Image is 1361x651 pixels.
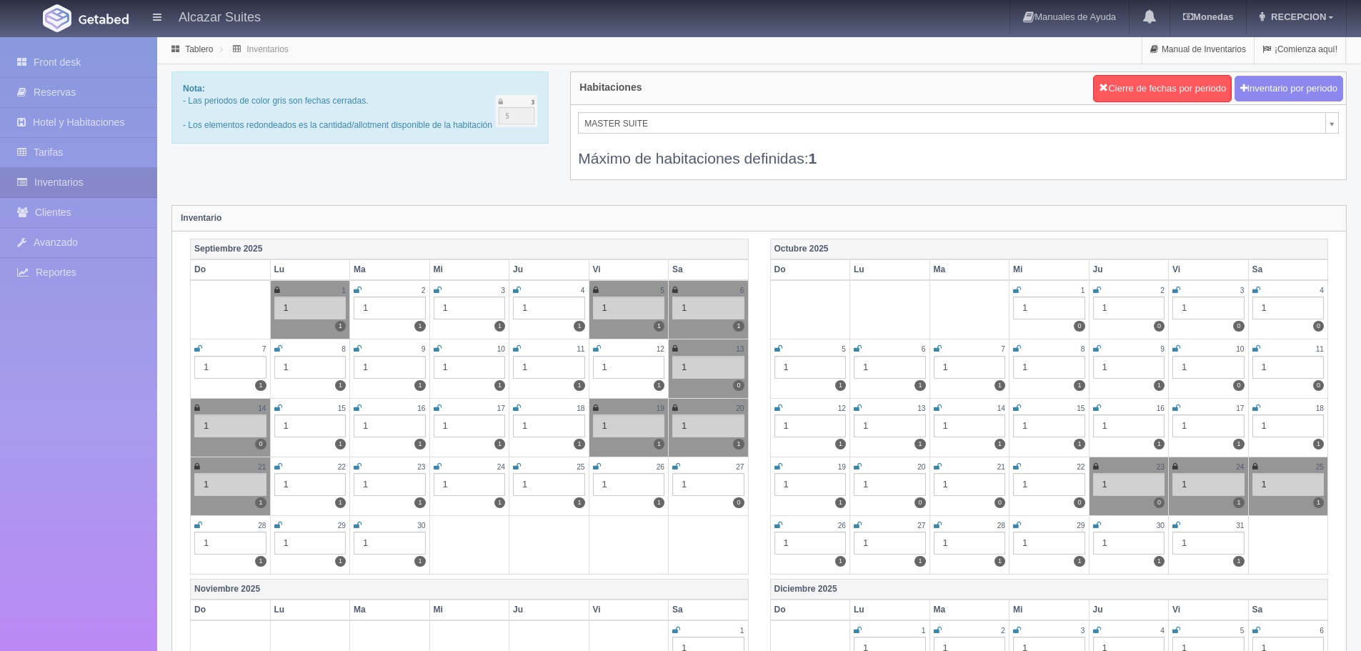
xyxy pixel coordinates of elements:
[574,321,584,332] label: 1
[574,497,584,508] label: 1
[1233,497,1244,508] label: 1
[1172,297,1245,319] div: 1
[1160,287,1165,294] small: 2
[934,414,1006,437] div: 1
[835,556,846,567] label: 1
[1160,345,1165,353] small: 9
[509,600,589,620] th: Ju
[1313,497,1324,508] label: 1
[593,414,665,437] div: 1
[1001,345,1005,353] small: 7
[1252,297,1325,319] div: 1
[854,414,926,437] div: 1
[258,404,266,412] small: 14
[733,439,744,449] label: 1
[854,473,926,496] div: 1
[1235,76,1343,102] button: Inventario por periodo
[654,380,664,391] label: 1
[270,600,350,620] th: Lu
[1172,414,1245,437] div: 1
[1172,356,1245,379] div: 1
[1013,297,1085,319] div: 1
[850,600,930,620] th: Lu
[994,380,1005,391] label: 1
[835,380,846,391] label: 1
[1157,404,1165,412] small: 16
[994,439,1005,449] label: 1
[335,497,346,508] label: 1
[770,600,850,620] th: Do
[578,134,1339,169] div: Máximo de habitaciones definidas:
[414,556,425,567] label: 1
[589,259,669,280] th: Vi
[1077,463,1085,471] small: 22
[589,600,669,620] th: Vi
[654,497,664,508] label: 1
[929,259,1009,280] th: Ma
[1093,532,1165,555] div: 1
[770,579,1328,600] th: Diciembre 2025
[1252,473,1325,496] div: 1
[43,4,71,32] img: Getabed
[577,463,584,471] small: 25
[350,600,430,620] th: Ma
[770,239,1328,259] th: Octubre 2025
[577,345,584,353] small: 11
[255,380,266,391] label: 1
[574,439,584,449] label: 1
[934,473,1006,496] div: 1
[1236,404,1244,412] small: 17
[414,439,425,449] label: 1
[1157,463,1165,471] small: 23
[274,356,347,379] div: 1
[354,356,426,379] div: 1
[1013,532,1085,555] div: 1
[672,473,744,496] div: 1
[672,297,744,319] div: 1
[513,297,585,319] div: 1
[1313,380,1324,391] label: 0
[1093,414,1165,437] div: 1
[194,414,266,437] div: 1
[1255,36,1345,64] a: ¡Comienza aquí!
[1169,600,1249,620] th: Vi
[1169,259,1249,280] th: Vi
[770,259,850,280] th: Do
[914,380,925,391] label: 1
[494,380,505,391] label: 1
[669,600,749,620] th: Sa
[274,532,347,555] div: 1
[736,463,744,471] small: 27
[578,112,1339,134] a: MASTER SUITE
[194,532,266,555] div: 1
[274,414,347,437] div: 1
[258,522,266,530] small: 28
[513,414,585,437] div: 1
[494,321,505,332] label: 1
[338,463,346,471] small: 22
[350,259,430,280] th: Ma
[657,404,664,412] small: 19
[1316,404,1324,412] small: 18
[513,356,585,379] div: 1
[191,259,271,280] th: Do
[258,463,266,471] small: 21
[497,404,505,412] small: 17
[191,579,749,600] th: Noviembre 2025
[1320,627,1324,635] small: 6
[1316,463,1324,471] small: 25
[194,356,266,379] div: 1
[740,627,744,635] small: 1
[1081,287,1085,294] small: 1
[1236,522,1244,530] small: 31
[1172,532,1245,555] div: 1
[1074,497,1085,508] label: 0
[835,497,846,508] label: 1
[1233,380,1244,391] label: 0
[934,532,1006,555] div: 1
[270,259,350,280] th: Lu
[354,414,426,437] div: 1
[1233,556,1244,567] label: 1
[657,463,664,471] small: 26
[1093,356,1165,379] div: 1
